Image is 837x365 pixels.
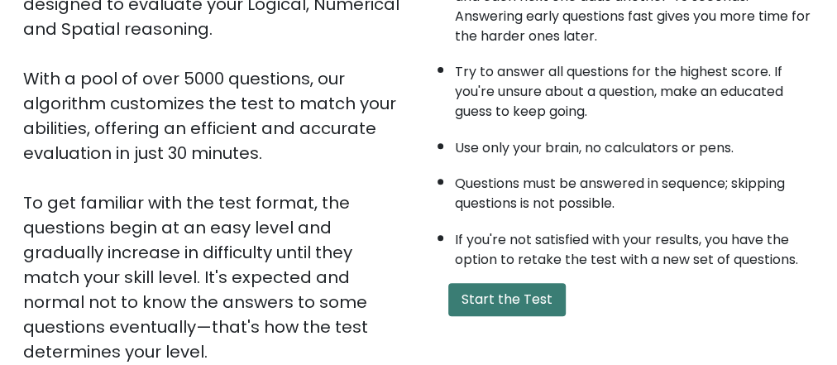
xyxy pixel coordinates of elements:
li: If you're not satisfied with your results, you have the option to retake the test with a new set ... [455,222,814,270]
li: Try to answer all questions for the highest score. If you're unsure about a question, make an edu... [455,54,814,122]
button: Start the Test [448,283,566,316]
li: Questions must be answered in sequence; skipping questions is not possible. [455,166,814,214]
li: Use only your brain, no calculators or pens. [455,130,814,158]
